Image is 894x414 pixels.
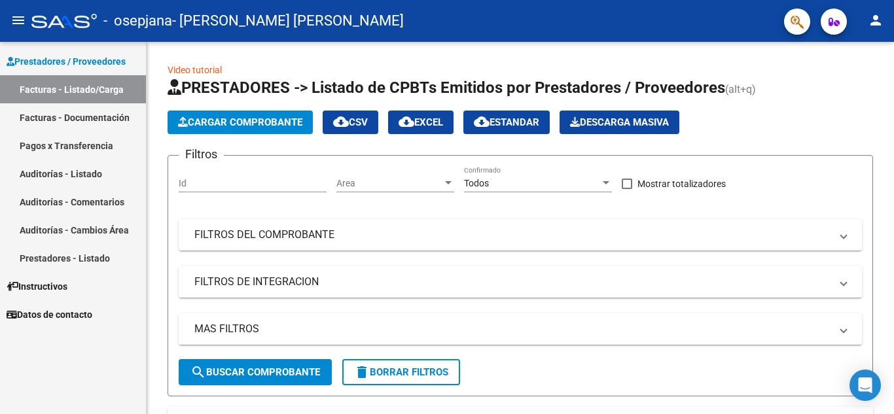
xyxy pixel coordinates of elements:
[474,114,490,129] mat-icon: cloud_download
[354,366,448,378] span: Borrar Filtros
[354,364,370,380] mat-icon: delete
[168,78,725,97] span: PRESTADORES -> Listado de CPBTs Emitidos por Prestadores / Proveedores
[179,145,224,164] h3: Filtros
[179,313,862,345] mat-expansion-panel-header: MAS FILTROS
[333,114,349,129] mat-icon: cloud_download
[190,364,206,380] mat-icon: search
[323,111,378,134] button: CSV
[190,366,320,378] span: Buscar Comprobante
[570,116,669,128] span: Descarga Masiva
[849,370,881,401] div: Open Intercom Messenger
[179,219,862,250] mat-expansion-panel-header: FILTROS DEL COMPROBANTE
[342,359,460,385] button: Borrar Filtros
[333,116,368,128] span: CSV
[336,178,442,189] span: Area
[178,116,302,128] span: Cargar Comprobante
[7,54,126,69] span: Prestadores / Proveedores
[399,116,443,128] span: EXCEL
[474,116,539,128] span: Estandar
[194,322,831,336] mat-panel-title: MAS FILTROS
[194,228,831,242] mat-panel-title: FILTROS DEL COMPROBANTE
[560,111,679,134] button: Descarga Masiva
[10,12,26,28] mat-icon: menu
[725,83,756,95] span: (alt+q)
[168,65,222,75] a: Video tutorial
[179,359,332,385] button: Buscar Comprobante
[637,176,726,192] span: Mostrar totalizadores
[463,111,550,134] button: Estandar
[7,307,92,322] span: Datos de contacto
[179,266,862,298] mat-expansion-panel-header: FILTROS DE INTEGRACION
[399,114,414,129] mat-icon: cloud_download
[103,7,172,35] span: - osepjana
[194,275,831,289] mat-panel-title: FILTROS DE INTEGRACION
[168,111,313,134] button: Cargar Comprobante
[464,178,489,188] span: Todos
[560,111,679,134] app-download-masive: Descarga masiva de comprobantes (adjuntos)
[7,279,67,294] span: Instructivos
[868,12,884,28] mat-icon: person
[172,7,404,35] span: - [PERSON_NAME] [PERSON_NAME]
[388,111,454,134] button: EXCEL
